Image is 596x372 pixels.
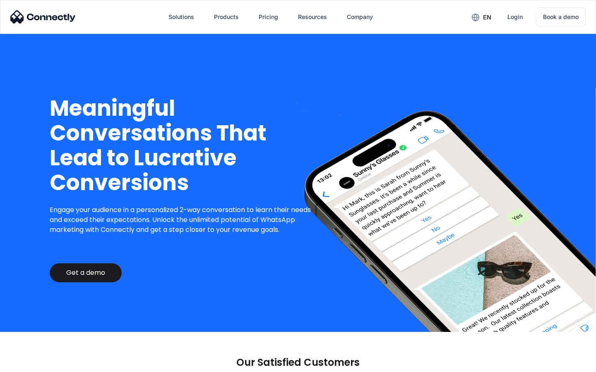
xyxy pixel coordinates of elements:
div: Get a demo [66,269,105,277]
aside: Language selected: English [8,358,50,369]
div: Products [214,11,239,23]
p: Engage your audience in a personalized 2-way conversation to learn their needs and exceed their e... [50,205,317,235]
h1: Meaningful Conversations That Lead to Lucrative Conversions [50,96,317,195]
a: Pricing [252,7,285,27]
div: Pricing [259,11,278,23]
ul: Language list [17,358,50,369]
div: Resources [298,11,327,23]
img: Connectly Logo [10,10,76,24]
p: Our Satisfied Customers [236,357,360,368]
div: Solutions [168,11,194,23]
div: en [483,12,491,23]
div: Company [347,11,373,23]
a: Book a demo [536,7,586,26]
a: Login [501,7,529,27]
div: Login [507,11,523,23]
a: Get a demo [50,263,122,282]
